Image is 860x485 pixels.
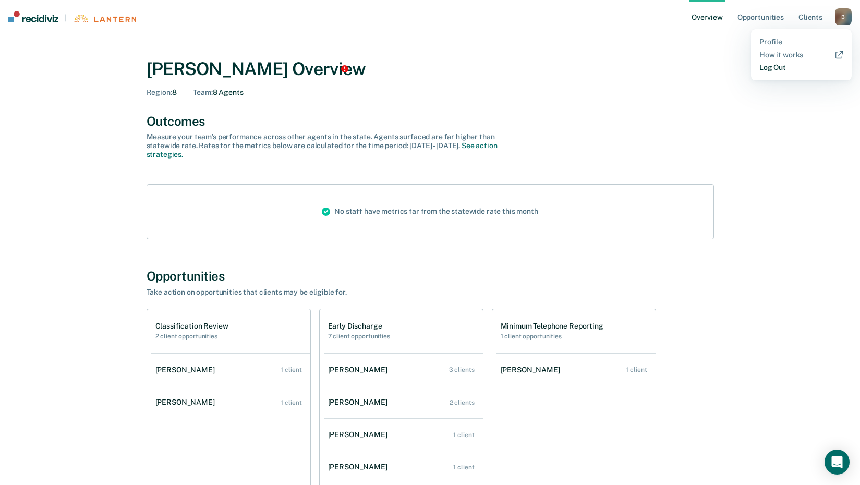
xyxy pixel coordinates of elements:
[193,88,243,97] div: 8 Agents
[147,88,172,96] span: Region :
[151,387,310,417] a: [PERSON_NAME] 1 client
[324,387,483,417] a: [PERSON_NAME] 2 clients
[155,322,228,331] h1: Classification Review
[328,430,392,439] div: [PERSON_NAME]
[147,288,512,297] div: Take action on opportunities that clients may be eligible for.
[147,58,714,80] div: [PERSON_NAME] Overview
[8,11,136,22] a: |
[147,269,714,284] div: Opportunities
[825,450,850,475] div: Open Intercom Messenger
[453,464,474,471] div: 1 client
[501,322,603,331] h1: Minimum Telephone Reporting
[501,366,564,374] div: [PERSON_NAME]
[147,114,714,129] div: Outcomes
[328,322,390,331] h1: Early Discharge
[147,132,495,150] span: far higher than statewide rate
[147,88,177,97] div: 8
[835,8,852,25] button: B
[324,420,483,450] a: [PERSON_NAME] 1 client
[759,51,843,59] a: How it works
[340,64,349,74] div: Tooltip anchor
[281,399,301,406] div: 1 client
[450,399,475,406] div: 2 clients
[8,11,58,22] img: Recidiviz
[626,366,647,373] div: 1 client
[147,132,512,159] div: Measure your team’s performance across other agent s in the state. Agent s surfaced are . Rates f...
[759,38,843,46] a: Profile
[328,463,392,471] div: [PERSON_NAME]
[449,366,475,373] div: 3 clients
[151,355,310,385] a: [PERSON_NAME] 1 client
[328,398,392,407] div: [PERSON_NAME]
[328,366,392,374] div: [PERSON_NAME]
[147,141,498,159] a: See action strategies.
[759,63,843,72] a: Log Out
[281,366,301,373] div: 1 client
[328,333,390,340] h2: 7 client opportunities
[155,333,228,340] h2: 2 client opportunities
[313,185,547,239] div: No staff have metrics far from the statewide rate this month
[496,355,656,385] a: [PERSON_NAME] 1 client
[73,15,136,22] img: Lantern
[324,452,483,482] a: [PERSON_NAME] 1 client
[453,431,474,439] div: 1 client
[155,366,219,374] div: [PERSON_NAME]
[58,14,73,22] span: |
[155,398,219,407] div: [PERSON_NAME]
[193,88,212,96] span: Team :
[324,355,483,385] a: [PERSON_NAME] 3 clients
[501,333,603,340] h2: 1 client opportunities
